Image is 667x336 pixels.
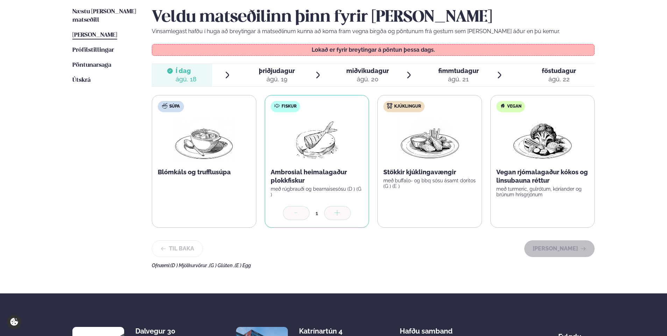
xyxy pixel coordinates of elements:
p: með rúgbrauði og bearnaisesósu (D ) (G ) [271,186,363,197]
span: Útskrá [72,77,91,83]
img: soup.svg [162,103,168,109]
h2: Veldu matseðilinn þinn fyrir [PERSON_NAME] [152,8,595,27]
span: (G ) Glúten , [209,263,235,268]
p: með buffalo- og bbq sósu ásamt doritos (G ) (E ) [383,178,476,189]
span: Vegan [507,104,521,109]
p: Stökkir kjúklingavængir [383,168,476,176]
div: ágú. 20 [346,75,389,83]
span: [PERSON_NAME] [72,32,117,38]
span: Kjúklingur [394,104,421,109]
p: Vegan rjómalagaður kókos og linsubauna réttur [496,168,589,185]
span: Prófílstillingar [72,47,114,53]
img: Vegan.png [512,118,573,162]
div: ágú. 19 [259,75,295,83]
a: [PERSON_NAME] [72,31,117,39]
a: Útskrá [72,76,91,85]
span: Hafðu samband [400,321,453,335]
div: 1 [310,209,324,217]
span: Pöntunarsaga [72,62,111,68]
a: Cookie settings [7,315,21,329]
p: Blómkáls og trufflusúpa [158,168,250,176]
div: ágú. 18 [176,75,197,83]
span: þriðjudagur [259,67,295,74]
span: (D ) Mjólkurvörur , [170,263,209,268]
p: með turmeric, gulrótum, kóríander og brúnum hrísgrjónum [496,186,589,197]
span: Í dag [176,67,197,75]
div: Ofnæmi: [152,263,595,268]
a: Pöntunarsaga [72,61,111,70]
img: Vegan.svg [500,103,505,109]
span: (E ) Egg [235,263,251,268]
img: Soup.png [173,118,235,162]
span: fimmtudagur [438,67,479,74]
div: Dalvegur 30 [135,327,191,335]
button: Til baka [152,240,203,257]
p: Vinsamlegast hafðu í huga að breytingar á matseðlinum kunna að koma fram vegna birgða og pöntunum... [152,27,595,36]
span: Fiskur [282,104,297,109]
p: Lokað er fyrir breytingar á pöntun þessa dags. [159,47,588,53]
img: Chicken-wings-legs.png [399,118,460,162]
img: chicken.svg [387,103,392,109]
div: ágú. 22 [542,75,576,83]
img: fish.svg [274,103,280,109]
span: föstudagur [542,67,576,74]
button: [PERSON_NAME] [524,240,595,257]
span: Næstu [PERSON_NAME] matseðill [72,9,136,23]
img: fish.png [295,118,339,162]
p: Ambrosial heimalagaður plokkfiskur [271,168,363,185]
span: miðvikudagur [346,67,389,74]
span: Súpa [169,104,180,109]
div: Katrínartún 4 [299,327,355,335]
div: ágú. 21 [438,75,479,83]
a: Prófílstillingar [72,46,114,54]
a: Næstu [PERSON_NAME] matseðill [72,8,138,24]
